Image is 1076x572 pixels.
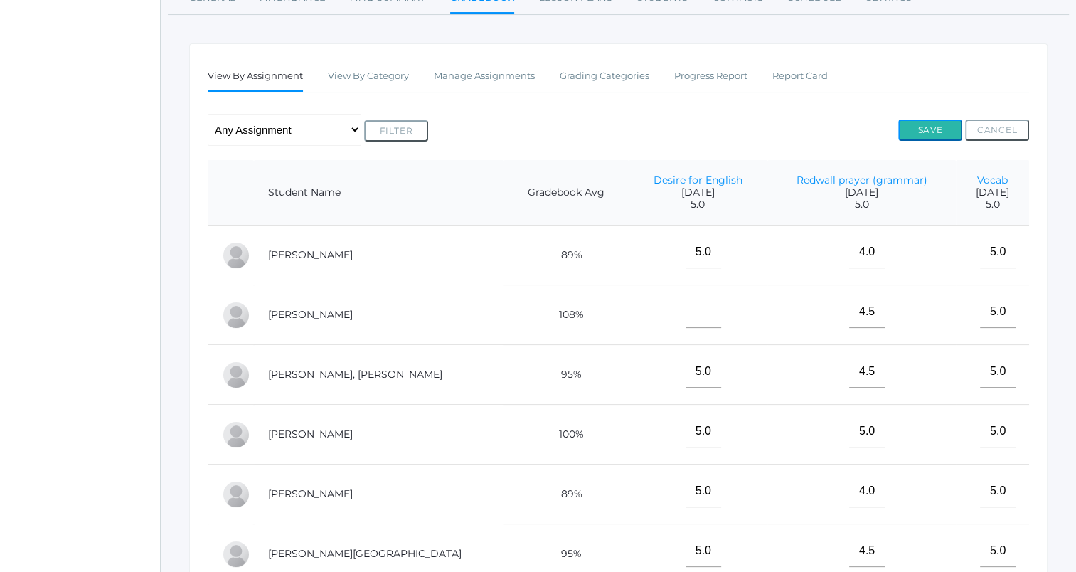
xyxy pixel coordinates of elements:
td: 108% [504,285,628,345]
a: Grading Categories [560,62,649,90]
a: [PERSON_NAME], [PERSON_NAME] [268,368,442,381]
button: Save [898,120,962,141]
div: Eva Carr [222,301,250,329]
span: [DATE] [643,186,753,198]
button: Cancel [965,120,1029,141]
span: 5.0 [782,198,942,211]
span: 5.0 [970,198,1015,211]
div: Rachel Hayton [222,480,250,509]
span: [DATE] [782,186,942,198]
div: LaRae Erner [222,420,250,449]
th: Gradebook Avg [504,160,628,226]
a: [PERSON_NAME] [268,487,353,500]
a: Manage Assignments [434,62,535,90]
a: [PERSON_NAME] [268,248,353,261]
td: 100% [504,405,628,465]
td: 89% [504,465,628,524]
a: [PERSON_NAME] [268,428,353,440]
a: Desire for English [654,174,742,186]
a: Vocab [977,174,1008,186]
td: 95% [504,345,628,405]
a: [PERSON_NAME] [268,308,353,321]
button: Filter [364,120,428,142]
a: View By Category [328,62,409,90]
a: [PERSON_NAME][GEOGRAPHIC_DATA] [268,547,462,560]
span: 5.0 [643,198,753,211]
a: View By Assignment [208,62,303,92]
th: Student Name [254,160,504,226]
a: Report Card [772,62,828,90]
div: Austin Hill [222,540,250,568]
div: Presley Davenport [222,361,250,389]
a: Progress Report [674,62,747,90]
td: 89% [504,226,628,285]
span: [DATE] [970,186,1015,198]
a: Redwall prayer (grammar) [796,174,927,186]
div: Pierce Brozek [222,241,250,270]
